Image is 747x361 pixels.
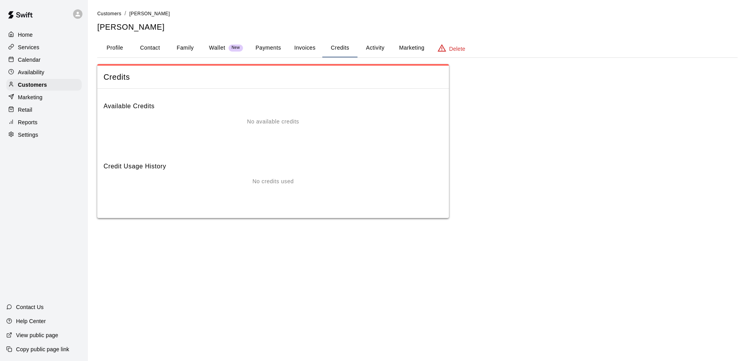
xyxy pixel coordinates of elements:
p: Marketing [18,93,43,101]
p: Delete [449,45,465,53]
span: Customers [97,11,122,16]
p: Retail [18,106,32,114]
p: Wallet [209,44,225,52]
a: Reports [6,116,82,128]
a: Settings [6,129,82,141]
a: Calendar [6,54,82,66]
p: No credits used [252,177,294,186]
button: Contact [132,39,168,57]
p: View public page [16,331,58,339]
a: Availability [6,66,82,78]
span: New [229,45,243,50]
button: Marketing [393,39,431,57]
button: Credits [322,39,357,57]
h6: Credit Usage History [104,155,443,172]
a: Home [6,29,82,41]
div: basic tabs example [97,39,738,57]
p: No available credits [247,118,299,126]
span: Credits [104,72,443,82]
p: Copy public page link [16,345,69,353]
a: Customers [97,10,122,16]
button: Invoices [287,39,322,57]
h6: Available Credits [104,95,443,111]
h5: [PERSON_NAME] [97,22,738,32]
button: Payments [249,39,287,57]
a: Marketing [6,91,82,103]
a: Retail [6,104,82,116]
p: Customers [18,81,47,89]
a: Customers [6,79,82,91]
button: Profile [97,39,132,57]
button: Family [168,39,203,57]
p: Home [18,31,33,39]
p: Contact Us [16,303,44,311]
p: Services [18,43,39,51]
p: Calendar [18,56,41,64]
p: Reports [18,118,38,126]
p: Availability [18,68,45,76]
button: Activity [357,39,393,57]
nav: breadcrumb [97,9,738,18]
li: / [125,9,126,18]
a: Services [6,41,82,53]
p: Help Center [16,317,46,325]
span: [PERSON_NAME] [129,11,170,16]
p: Settings [18,131,38,139]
